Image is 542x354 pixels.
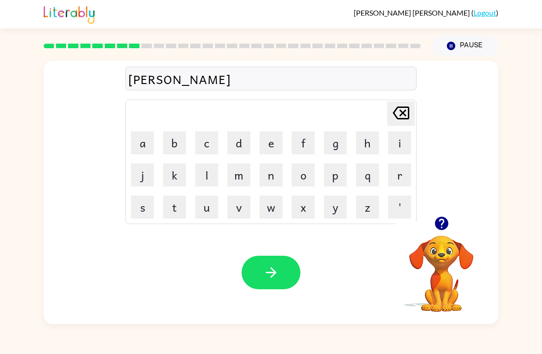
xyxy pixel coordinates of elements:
div: ( ) [354,8,498,17]
button: v [227,196,250,219]
button: ' [388,196,411,219]
button: d [227,131,250,154]
button: Pause [432,35,498,56]
span: [PERSON_NAME] [PERSON_NAME] [354,8,471,17]
button: e [260,131,282,154]
button: p [324,163,347,186]
button: k [163,163,186,186]
button: a [131,131,154,154]
button: l [195,163,218,186]
button: w [260,196,282,219]
button: i [388,131,411,154]
button: m [227,163,250,186]
img: Literably [44,4,95,24]
a: Logout [474,8,496,17]
button: h [356,131,379,154]
button: b [163,131,186,154]
button: o [292,163,315,186]
button: y [324,196,347,219]
button: t [163,196,186,219]
button: u [195,196,218,219]
button: z [356,196,379,219]
button: r [388,163,411,186]
button: s [131,196,154,219]
button: g [324,131,347,154]
button: j [131,163,154,186]
div: [PERSON_NAME] [128,69,414,89]
button: f [292,131,315,154]
button: n [260,163,282,186]
button: x [292,196,315,219]
button: q [356,163,379,186]
button: c [195,131,218,154]
video: Your browser must support playing .mp4 files to use Literably. Please try using another browser. [395,221,487,313]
